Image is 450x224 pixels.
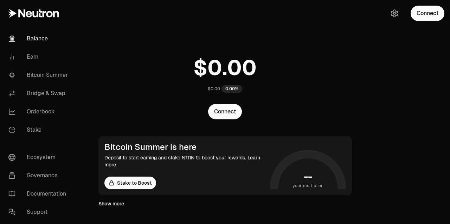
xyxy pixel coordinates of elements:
a: Governance [3,166,76,185]
h1: -- [304,171,312,182]
a: Orderbook [3,103,76,121]
a: Support [3,203,76,221]
div: Bitcoin Summer is here [104,142,267,152]
a: Stake to Boost [104,177,156,189]
a: Earn [3,48,76,66]
span: your multiplier [292,182,323,189]
a: Show more [98,200,124,207]
a: Documentation [3,185,76,203]
button: Connect [208,104,242,119]
a: Bitcoin Summer [3,66,76,84]
a: Ecosystem [3,148,76,166]
a: Balance [3,29,76,48]
div: 0.00% [221,85,242,93]
button: Connect [411,6,444,21]
div: $0.00 [208,86,220,92]
a: Bridge & Swap [3,84,76,103]
div: Deposit to start earning and stake NTRN to boost your rewards. [104,154,267,168]
a: Stake [3,121,76,139]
